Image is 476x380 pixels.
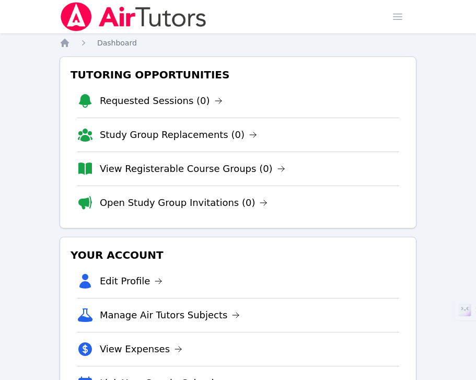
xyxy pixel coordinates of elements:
[68,246,408,264] h3: Your Account
[100,308,240,323] a: Manage Air Tutors Subjects
[100,162,285,176] a: View Registerable Course Groups (0)
[97,38,137,48] a: Dashboard
[60,2,207,31] img: Air Tutors
[100,195,268,210] a: Open Study Group Invitations (0)
[97,39,137,47] span: Dashboard
[100,274,163,289] a: Edit Profile
[100,342,182,356] a: View Expenses
[60,38,416,48] nav: Breadcrumb
[68,65,408,84] h3: Tutoring Opportunities
[100,128,257,142] a: Study Group Replacements (0)
[100,94,223,108] a: Requested Sessions (0)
